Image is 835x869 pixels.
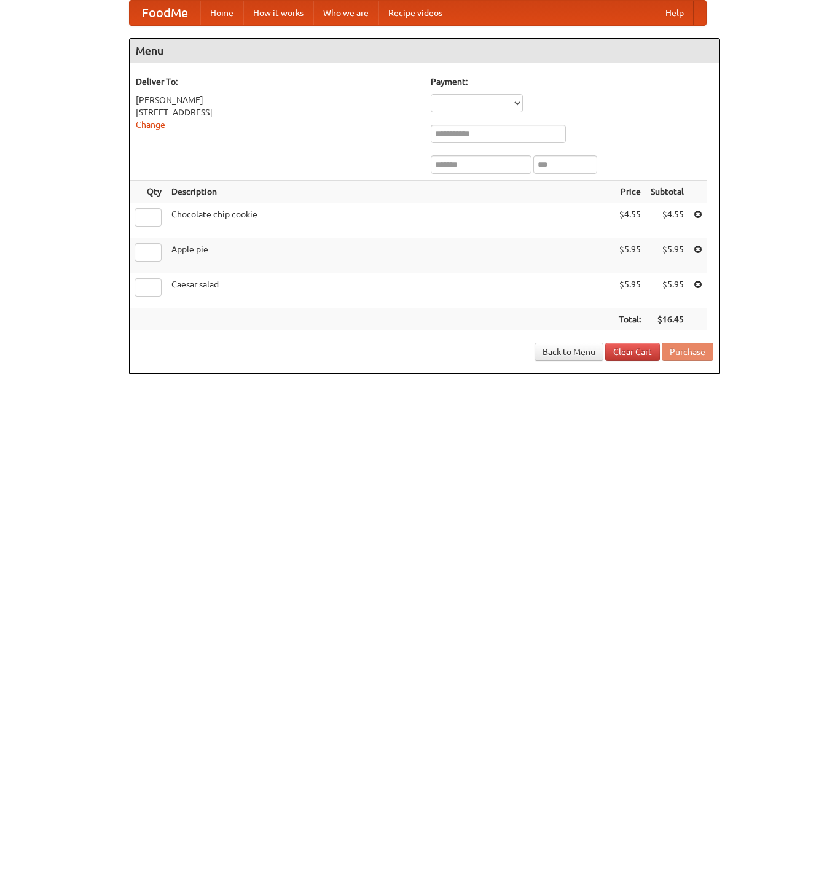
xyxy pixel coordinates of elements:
[136,120,165,130] a: Change
[646,308,689,331] th: $16.45
[646,238,689,273] td: $5.95
[431,76,713,88] h5: Payment:
[130,39,719,63] h4: Menu
[605,343,660,361] a: Clear Cart
[646,181,689,203] th: Subtotal
[130,181,167,203] th: Qty
[313,1,378,25] a: Who we are
[136,76,418,88] h5: Deliver To:
[136,106,418,119] div: [STREET_ADDRESS]
[614,308,646,331] th: Total:
[243,1,313,25] a: How it works
[200,1,243,25] a: Home
[136,94,418,106] div: [PERSON_NAME]
[646,273,689,308] td: $5.95
[378,1,452,25] a: Recipe videos
[130,1,200,25] a: FoodMe
[167,238,614,273] td: Apple pie
[614,273,646,308] td: $5.95
[614,181,646,203] th: Price
[614,203,646,238] td: $4.55
[662,343,713,361] button: Purchase
[646,203,689,238] td: $4.55
[614,238,646,273] td: $5.95
[656,1,694,25] a: Help
[535,343,603,361] a: Back to Menu
[167,203,614,238] td: Chocolate chip cookie
[167,181,614,203] th: Description
[167,273,614,308] td: Caesar salad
